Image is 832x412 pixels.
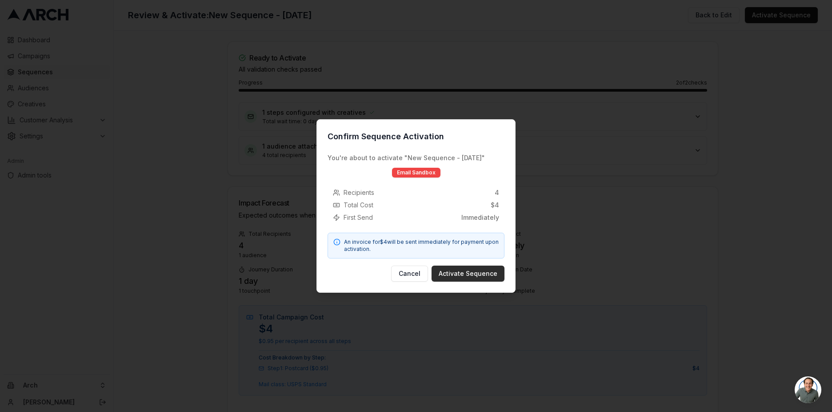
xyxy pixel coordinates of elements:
span: Immediately [461,213,499,222]
span: First Send [344,213,373,222]
button: Activate Sequence [432,266,504,282]
span: 4 [495,188,499,197]
div: Email Sandbox [392,168,440,178]
span: Total Cost [344,201,373,210]
p: You're about to activate " New Sequence - [DATE] " [328,153,504,162]
p: An invoice for $4 will be sent immediately for payment upon activation. [344,238,499,253]
span: $4 [491,201,499,210]
button: Cancel [391,266,428,282]
h2: Confirm Sequence Activation [328,130,504,143]
span: Recipients [344,188,374,197]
